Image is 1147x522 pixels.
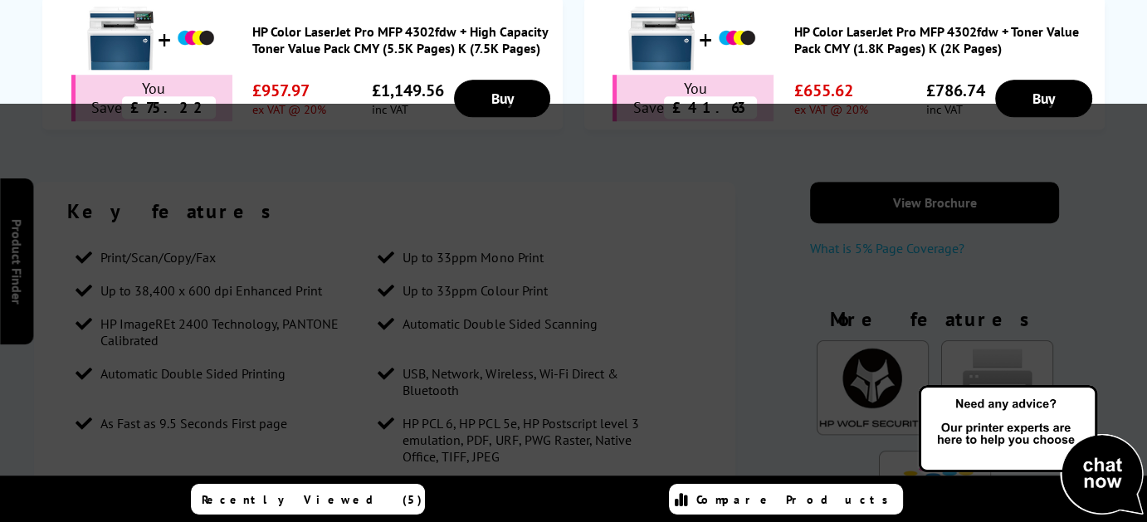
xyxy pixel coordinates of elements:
span: Compare Products [696,492,897,507]
span: £1,149.56 [372,80,444,101]
img: HP Color LaserJet Pro MFP 4302fdw + Toner Value Pack CMY (1.8K Pages) K (2K Pages) [716,17,758,59]
a: Buy [454,80,550,117]
span: £655.62 [793,80,867,101]
a: HP Color LaserJet Pro MFP 4302fdw + Toner Value Pack CMY (1.8K Pages) K (2K Pages) [793,23,1096,56]
span: £957.97 [252,80,326,101]
img: HP Color LaserJet Pro MFP 4302fdw + High Capacity Toner Value Pack CMY (5.5K Pages) K (7.5K Pages) [175,17,217,59]
span: £75.22 [122,96,216,119]
span: Recently Viewed (5) [202,492,422,507]
span: £786.74 [926,80,985,101]
a: HP Color LaserJet Pro MFP 4302fdw + High Capacity Toner Value Pack CMY (5.5K Pages) K (7.5K Pages) [252,23,554,56]
div: You Save [613,75,774,121]
img: Open Live Chat window [915,383,1147,519]
span: inc VAT [926,101,985,117]
span: ex VAT @ 20% [252,101,326,117]
div: You Save [71,75,232,121]
span: £41.63 [664,96,757,119]
img: HP Color LaserJet Pro MFP 4302fdw + Toner Value Pack CMY (1.8K Pages) K (2K Pages) [628,5,695,71]
span: ex VAT @ 20% [793,101,867,117]
a: Compare Products [669,484,903,515]
a: Buy [995,80,1091,117]
img: HP Color LaserJet Pro MFP 4302fdw + High Capacity Toner Value Pack CMY (5.5K Pages) K (7.5K Pages) [87,5,154,71]
span: inc VAT [372,101,444,117]
a: Recently Viewed (5) [191,484,425,515]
